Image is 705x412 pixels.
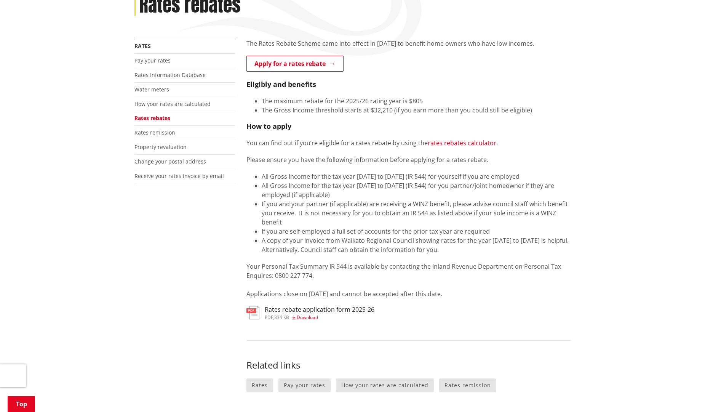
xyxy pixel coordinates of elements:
a: Water meters [134,86,169,93]
li: If you and your partner (if applicable) are receiving a WINZ benefit, please advise council staff... [262,199,571,227]
h3: Rates rebate application form 2025-26 [265,306,374,313]
a: rates rebates calculator [428,139,496,147]
li: All Gross Income for the tax year [DATE] to [DATE] (IR 544) for you partner/joint homeowner if th... [262,181,571,199]
a: Rates [134,42,151,50]
a: Top [8,396,35,412]
img: document-pdf.svg [246,306,259,319]
a: Receive your rates invoice by email [134,172,224,180]
li: All Gross Income for the tax year [DATE] to [DATE] (IR 544) for yourself if you are employed [262,172,571,181]
li: The maximum rebate for the 2025/26 rating year is $805 [262,96,571,106]
p: You can find out if you’re eligible for a rates rebate by using the . [246,138,571,147]
a: Rates remission [439,378,496,393]
li: A copy of your invoice from Waikato Regional Council showing rates for the year [DATE] to [DATE] ... [262,236,571,254]
a: Rates remission [134,129,175,136]
li: If you are self-employed a full set of accounts for the prior tax year are required [262,227,571,236]
a: Apply for a rates rebate [246,56,344,72]
a: Property revaluation [134,143,187,151]
span: pdf [265,314,273,321]
a: How your rates are calculated [134,100,211,107]
strong: Eligibly and benefits [246,80,316,89]
a: Rates rebates [134,114,170,122]
p: Your Personal Tax Summary IR 544 is available by contacting the Inland Revenue Department on Pers... [246,262,571,298]
li: The Gross Income threshold starts at $32,210 (if you earn more than you could still be eligible) [262,106,571,115]
a: Change your postal address [134,158,206,165]
span: 334 KB [274,314,289,321]
a: Rates rebate application form 2025-26 pdf,334 KB Download [246,306,374,320]
div: , [265,315,374,320]
p: Please ensure you have the following information before applying for a rates rebate. [246,155,571,164]
a: Rates Information Database [134,71,206,79]
p: The Rates Rebate Scheme came into effect in [DATE] to benefit home owners who have low incomes. [246,39,571,48]
a: Pay your rates [278,378,331,393]
a: Rates [246,378,273,393]
a: Pay your rates [134,57,171,64]
strong: How to apply [246,122,291,131]
h3: Related links [246,360,571,371]
iframe: Messenger Launcher [670,380,697,407]
a: How your rates are calculated [336,378,434,393]
span: Download [297,314,318,321]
